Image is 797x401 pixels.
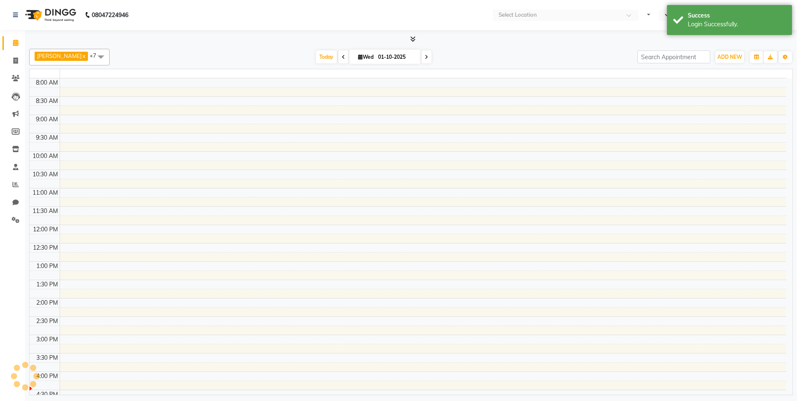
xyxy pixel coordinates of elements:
div: 12:30 PM [31,243,60,252]
div: 4:00 PM [35,372,60,381]
div: 9:30 AM [34,133,60,142]
b: 08047224946 [92,3,128,27]
div: 1:30 PM [35,280,60,289]
span: ADD NEW [717,54,742,60]
input: 2025-10-01 [376,51,417,63]
div: 3:30 PM [35,353,60,362]
div: 12:00 PM [31,225,60,234]
div: 9:00 AM [34,115,60,124]
div: 2:00 PM [35,298,60,307]
div: 1:00 PM [35,262,60,271]
input: Search Appointment [637,50,710,63]
div: 2:30 PM [35,317,60,326]
span: Wed [356,54,376,60]
div: Success [688,11,786,20]
span: Today [316,50,337,63]
span: +7 [90,52,103,59]
div: 10:30 AM [31,170,60,179]
div: Select Location [499,11,537,19]
img: logo [21,3,78,27]
button: ADD NEW [715,51,744,63]
div: 11:30 AM [31,207,60,216]
div: 3:00 PM [35,335,60,344]
div: 11:00 AM [31,188,60,197]
div: 10:00 AM [31,152,60,160]
span: [PERSON_NAME] [37,53,82,59]
div: 8:30 AM [34,97,60,105]
div: 8:00 AM [34,78,60,87]
div: 4:30 PM [35,390,60,399]
a: x [82,53,85,59]
div: Login Successfully. [688,20,786,29]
